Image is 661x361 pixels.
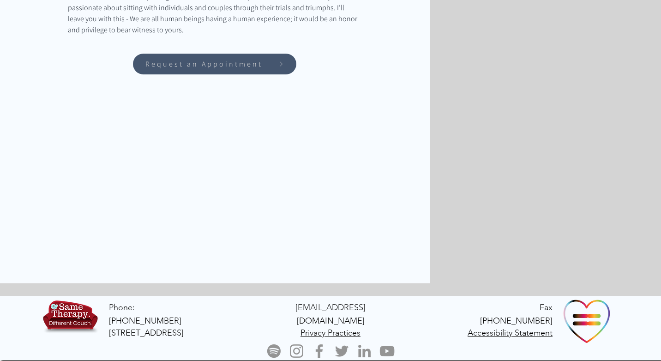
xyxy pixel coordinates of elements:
[310,342,328,360] img: Facebook
[300,327,361,338] a: Privacy Practices
[265,342,283,360] img: Spotify
[133,54,296,74] a: Request an Appointment
[265,342,396,360] ul: Social Bar
[288,342,306,360] img: Instagram
[378,342,396,360] img: YouTube
[355,342,373,360] img: LinkedIn
[109,302,181,326] a: Phone: [PHONE_NUMBER]
[109,328,184,338] span: [STREET_ADDRESS]
[333,342,351,360] img: Twitter
[562,296,612,346] img: Ally Organization
[41,299,100,339] img: TBH.US
[468,327,553,338] a: Accessibility Statement
[295,302,366,326] span: [EMAIL_ADDRESS][DOMAIN_NAME]
[295,302,366,326] a: [EMAIL_ADDRESS][DOMAIN_NAME]
[145,59,263,69] span: Request an Appointment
